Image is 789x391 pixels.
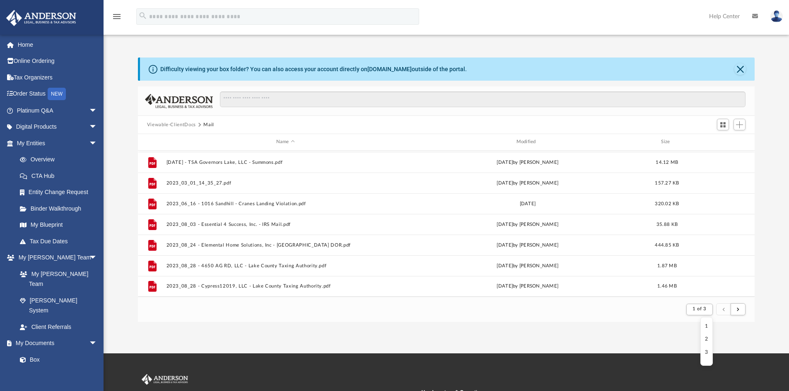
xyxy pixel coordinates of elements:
[12,184,110,201] a: Entity Change Request
[6,249,106,266] a: My [PERSON_NAME] Teamarrow_drop_down
[48,88,66,100] div: NEW
[734,119,746,130] button: Add
[408,179,647,187] div: [DATE] by [PERSON_NAME]
[6,102,110,119] a: Platinum Q&Aarrow_drop_down
[408,158,647,166] div: [DATE] by [PERSON_NAME]
[650,138,683,146] div: Size
[166,201,405,206] button: 2023_06_16 - 1016 Sandhill - Cranes Landing Violation.pdf
[657,284,677,288] span: 1.46 MB
[6,135,110,151] a: My Entitiesarrow_drop_down
[6,86,110,103] a: Order StatusNEW
[12,168,110,184] a: CTA Hub
[12,292,106,319] a: [PERSON_NAME] System
[6,36,110,53] a: Home
[12,266,101,292] a: My [PERSON_NAME] Team
[89,119,106,136] span: arrow_drop_down
[4,10,79,26] img: Anderson Advisors Platinum Portal
[408,283,647,290] div: [DATE] by [PERSON_NAME]
[89,335,106,352] span: arrow_drop_down
[770,10,783,22] img: User Pic
[12,151,110,168] a: Overview
[408,221,647,228] div: [DATE] by [PERSON_NAME]
[657,263,677,268] span: 1.87 MB
[687,138,745,146] div: id
[12,351,101,368] a: Box
[89,135,106,152] span: arrow_drop_down
[12,233,110,249] a: Tax Due Dates
[656,160,678,164] span: 14.12 MB
[655,242,679,247] span: 444.85 KB
[656,222,678,226] span: 35.88 KB
[12,217,106,233] a: My Blueprint
[12,200,110,217] a: Binder Walkthrough
[140,374,190,385] img: Anderson Advisors Platinum Portal
[112,16,122,22] a: menu
[408,200,647,207] div: [DATE]
[166,263,405,269] button: 2023_08_28 - 4650 AG RD, LLC - Lake County Taxing Authority.pdf
[166,138,404,146] div: Name
[717,119,729,130] button: Switch to Grid View
[692,307,706,311] span: 1 of 3
[166,242,405,248] button: 2023_08_24 - Elemental Home Solutions, Inc - [GEOGRAPHIC_DATA] DOR.pdf
[142,138,162,146] div: id
[89,249,106,266] span: arrow_drop_down
[700,317,713,365] ul: 1 of 3
[112,12,122,22] i: menu
[138,11,147,20] i: search
[166,222,405,227] button: 2023_08_03 - Essential 4 Success, Inc. - IRS Mail.pdf
[220,91,746,107] input: Search files and folders
[6,335,106,352] a: My Documentsarrow_drop_down
[12,319,106,335] a: Client Referrals
[166,283,405,289] button: 2023_08_28 - Cypress12019, LLC - Lake County Taxing Authority.pdf
[734,63,746,75] button: Close
[705,335,708,343] li: 2
[166,160,405,165] button: [DATE] - TSA Governors Lake, LLC - Summons.pdf
[166,180,405,186] button: 2023_03_01_14_35_27.pdf
[147,121,196,129] button: Viewable-ClientDocs
[203,121,214,129] button: Mail
[655,180,679,185] span: 157.27 KB
[89,102,106,119] span: arrow_drop_down
[686,304,712,315] button: 1 of 3
[655,201,679,206] span: 320.02 KB
[408,138,647,146] div: Modified
[408,241,647,249] div: [DATE] by [PERSON_NAME]
[705,322,708,331] li: 1
[367,66,412,72] a: [DOMAIN_NAME]
[408,262,647,269] div: [DATE] by [PERSON_NAME]
[6,69,110,86] a: Tax Organizers
[138,151,755,297] div: grid
[160,65,467,74] div: Difficulty viewing your box folder? You can also access your account directly on outside of the p...
[6,119,110,135] a: Digital Productsarrow_drop_down
[6,53,110,70] a: Online Ordering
